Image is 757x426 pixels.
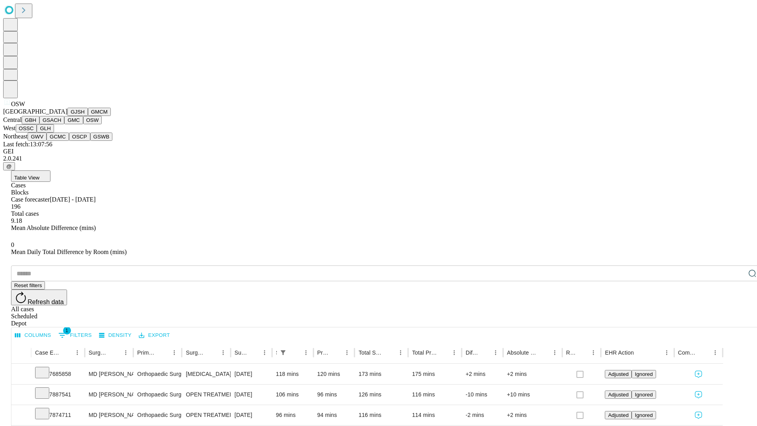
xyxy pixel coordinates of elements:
span: 1 [63,327,71,334]
div: 106 mins [276,385,310,405]
button: Menu [490,347,501,358]
button: Ignored [632,411,656,419]
div: MD [PERSON_NAME] [PERSON_NAME] Md [89,364,129,384]
button: Ignored [632,390,656,399]
span: Ignored [635,392,653,398]
div: Orthopaedic Surgery [137,385,178,405]
button: OSW [83,116,102,124]
button: Density [97,329,134,342]
span: Table View [14,175,39,181]
button: GSWB [90,133,113,141]
button: Export [137,329,172,342]
span: OSW [11,101,25,107]
div: 96 mins [317,385,351,405]
button: Sort [61,347,72,358]
button: @ [3,162,15,170]
div: Case Epic Id [35,349,60,356]
button: Menu [341,347,352,358]
button: GWV [28,133,47,141]
button: Sort [207,347,218,358]
span: [GEOGRAPHIC_DATA] [3,108,67,115]
div: Total Scheduled Duration [358,349,383,356]
button: Adjusted [605,390,632,399]
button: OSCP [69,133,90,141]
div: 118 mins [276,364,310,384]
button: Menu [549,347,560,358]
div: +2 mins [507,364,558,384]
button: Refresh data [11,290,67,305]
button: Sort [248,347,259,358]
button: Menu [710,347,721,358]
button: Show filters [56,329,94,342]
div: -10 mins [466,385,499,405]
span: Ignored [635,412,653,418]
div: [MEDICAL_DATA] ANKLE WITH IMPLANT [186,364,226,384]
div: MD [PERSON_NAME] [PERSON_NAME] Md [89,405,129,425]
button: Menu [300,347,311,358]
span: Northeast [3,133,28,140]
span: Total cases [11,210,39,217]
div: +2 mins [466,364,499,384]
button: Menu [218,347,229,358]
button: Menu [661,347,672,358]
span: 196 [11,203,21,210]
span: Mean Daily Total Difference by Room (mins) [11,248,127,255]
button: Sort [289,347,300,358]
span: Last fetch: 13:07:56 [3,141,52,148]
div: Orthopaedic Surgery [137,364,178,384]
button: Sort [109,347,120,358]
span: Adjusted [608,392,628,398]
button: GJSH [67,108,88,116]
div: [DATE] [235,405,268,425]
button: GCMC [47,133,69,141]
button: Expand [15,388,27,402]
div: 7874711 [35,405,81,425]
div: 175 mins [412,364,458,384]
button: Sort [158,347,169,358]
button: Table View [11,170,50,182]
div: [DATE] [235,364,268,384]
button: Menu [588,347,599,358]
div: 173 mins [358,364,404,384]
div: +10 mins [507,385,558,405]
button: Menu [72,347,83,358]
button: Adjusted [605,411,632,419]
button: Menu [169,347,180,358]
span: Case forecaster [11,196,50,203]
div: Comments [678,349,698,356]
span: 9.18 [11,217,22,224]
span: Refresh data [28,299,64,305]
button: Menu [449,347,460,358]
button: GLH [37,124,54,133]
div: 120 mins [317,364,351,384]
div: 126 mins [358,385,404,405]
button: Sort [479,347,490,358]
button: Sort [699,347,710,358]
button: Menu [120,347,131,358]
span: 0 [11,241,14,248]
div: Resolved in EHR [566,349,576,356]
div: 94 mins [317,405,351,425]
div: Absolute Difference [507,349,537,356]
div: 114 mins [412,405,458,425]
div: Total Predicted Duration [412,349,437,356]
div: Orthopaedic Surgery [137,405,178,425]
span: Adjusted [608,371,628,377]
button: OSSC [16,124,37,133]
button: GBH [22,116,39,124]
button: Sort [330,347,341,358]
button: Sort [635,347,646,358]
button: Adjusted [605,370,632,378]
button: GMC [64,116,83,124]
button: Sort [384,347,395,358]
span: West [3,125,16,131]
button: Expand [15,409,27,422]
div: 116 mins [412,385,458,405]
div: 96 mins [276,405,310,425]
div: Surgeon Name [89,349,108,356]
div: -2 mins [466,405,499,425]
div: EHR Action [605,349,634,356]
button: Ignored [632,370,656,378]
div: Predicted In Room Duration [317,349,330,356]
div: 116 mins [358,405,404,425]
